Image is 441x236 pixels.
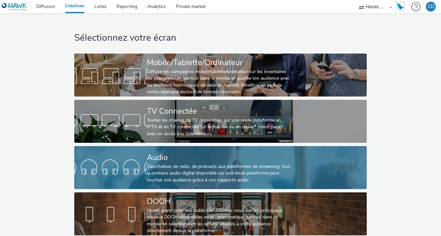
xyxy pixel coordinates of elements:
img: undefined Logo [2,3,27,11]
div: Mobile/Tablette/Ordinateur [147,57,292,68]
a: Hawk Academy [395,1,408,12]
div: Toutes les chaines de TV disponibles sur une seule plateforme en IPTV et en TV connectée sur le f... [147,117,292,137]
a: DOOHVoyez grand pour vos publicités! Affichez-vous sur les principaux réseaux DOOH disponibles en... [74,192,367,235]
div: Des chaînes de radio, de podcasts aux plateformes de streaming: tout le contenu audio digital dis... [147,163,292,183]
div: Diffuse tes campagnes mobile/tablette/ordinateur sur les inventaires les plus premium partout dan... [147,68,292,96]
a: Mobile/Tablette/OrdinateurDiffuse tes campagnes mobile/tablette/ordinateur sur les inventaires le... [74,54,367,97]
div: DOOH [147,196,292,207]
div: CD [428,2,434,12]
a: AudioDes chaînes de radio, de podcasts aux plateformes de streaming: tout le contenu audio digita... [74,146,367,189]
h1: Sélectionnez votre écran [74,32,367,44]
div: Audio [147,152,292,163]
div: Voyez grand pour vos publicités! Affichez-vous sur les principaux réseaux DOOH disponibles en pro... [147,207,292,234]
img: Hawk Academy [395,1,405,12]
div: TV Connectée [147,105,292,117]
a: TV ConnectéeToutes les chaines de TV disponibles sur une seule plateforme en IPTV et en TV connec... [74,100,367,143]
